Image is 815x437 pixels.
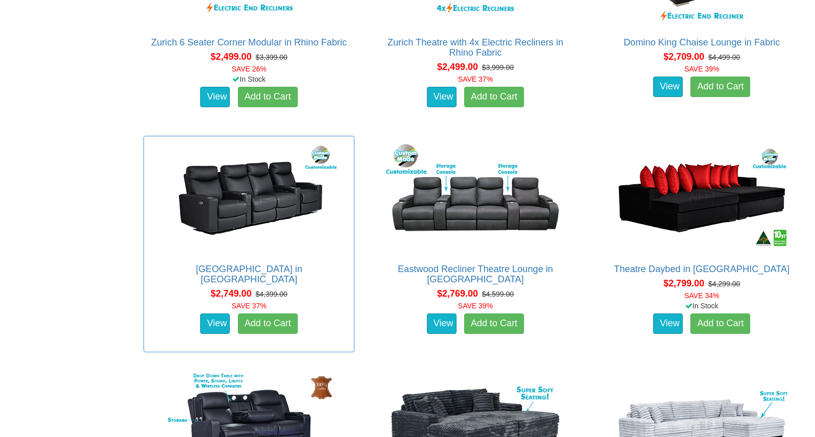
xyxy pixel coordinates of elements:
del: $4,499.00 [708,53,740,61]
del: $3,399.00 [255,53,287,61]
img: Eastwood Recliner Theatre Lounge in Fabric [383,141,567,254]
img: Theatre Daybed in Fabric [610,141,794,254]
span: $2,499.00 [437,62,478,72]
div: In Stock [141,74,356,84]
a: Add to Cart [464,313,524,334]
a: Domino King Chaise Lounge in Fabric [624,37,780,47]
a: Add to Cart [238,313,298,334]
a: View [427,87,457,107]
del: $4,599.00 [482,290,514,298]
a: Add to Cart [690,313,750,334]
div: In Stock [594,301,809,311]
a: Add to Cart [690,77,750,97]
a: View [200,87,230,107]
a: Theatre Daybed in [GEOGRAPHIC_DATA] [614,264,789,274]
span: $2,709.00 [663,52,704,62]
del: $4,299.00 [708,280,740,288]
span: $2,769.00 [437,288,478,299]
a: Zurich 6 Seater Corner Modular in Rhino Fabric [151,37,347,47]
a: Eastwood Recliner Theatre Lounge in [GEOGRAPHIC_DATA] [398,264,553,284]
del: $3,999.00 [482,63,514,71]
a: View [200,313,230,334]
del: $4,399.00 [255,290,287,298]
font: SAVE 37% [458,75,493,83]
a: View [427,313,457,334]
font: SAVE 34% [684,292,719,300]
span: $2,499.00 [211,52,252,62]
a: [GEOGRAPHIC_DATA] in [GEOGRAPHIC_DATA] [196,264,302,284]
a: Add to Cart [238,87,298,107]
span: $2,799.00 [663,278,704,288]
font: SAVE 39% [458,302,493,310]
a: View [653,77,683,97]
a: Add to Cart [464,87,524,107]
font: SAVE 37% [232,302,267,310]
a: Zurich Theatre with 4x Electric Recliners in Rhino Fabric [388,37,563,58]
img: Bond Theatre Lounge in Fabric [157,141,341,254]
font: SAVE 39% [684,65,719,73]
a: View [653,313,683,334]
span: $2,749.00 [211,288,252,299]
font: SAVE 26% [232,65,267,73]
